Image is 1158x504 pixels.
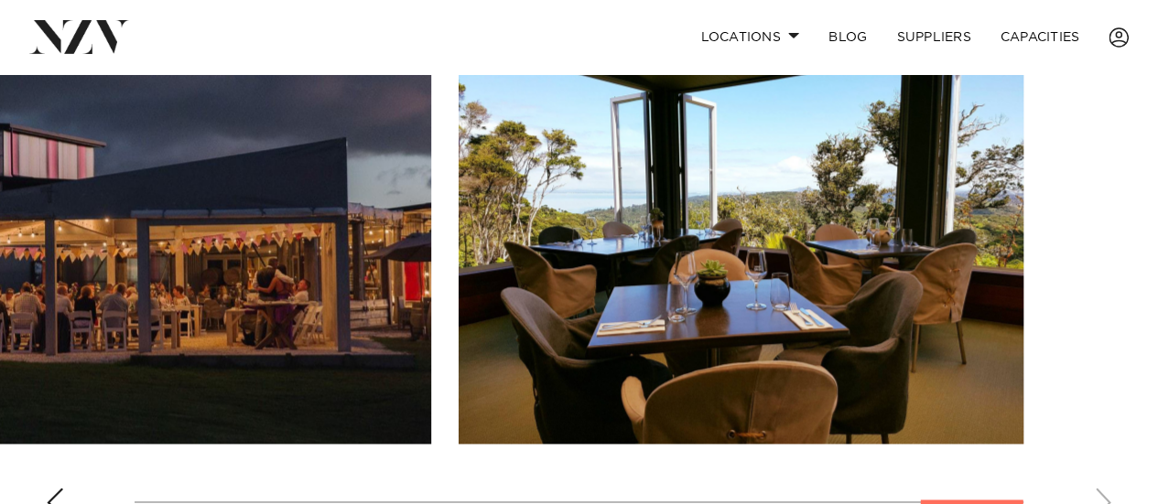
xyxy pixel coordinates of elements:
img: nzv-logo.png [29,20,129,53]
a: SUPPLIERS [882,17,985,57]
swiper-slide: 13 / 13 [459,29,1023,444]
a: Locations [686,17,814,57]
a: Capacities [986,17,1095,57]
a: BLOG [814,17,882,57]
